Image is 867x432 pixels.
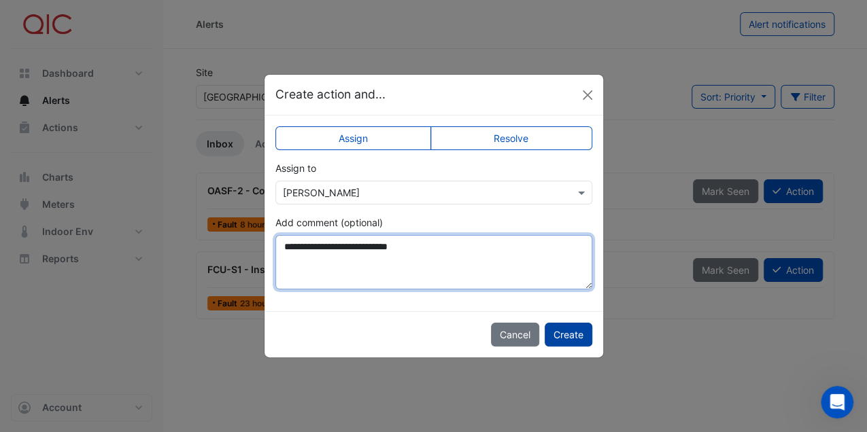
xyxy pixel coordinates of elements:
iframe: Intercom live chat [821,386,853,418]
h5: Create action and... [275,86,386,103]
label: Assign to [275,161,316,175]
label: Resolve [430,126,592,150]
label: Add comment (optional) [275,215,383,230]
button: Cancel [491,323,539,346]
button: Close [577,85,598,105]
button: Create [545,323,592,346]
label: Assign [275,126,432,150]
